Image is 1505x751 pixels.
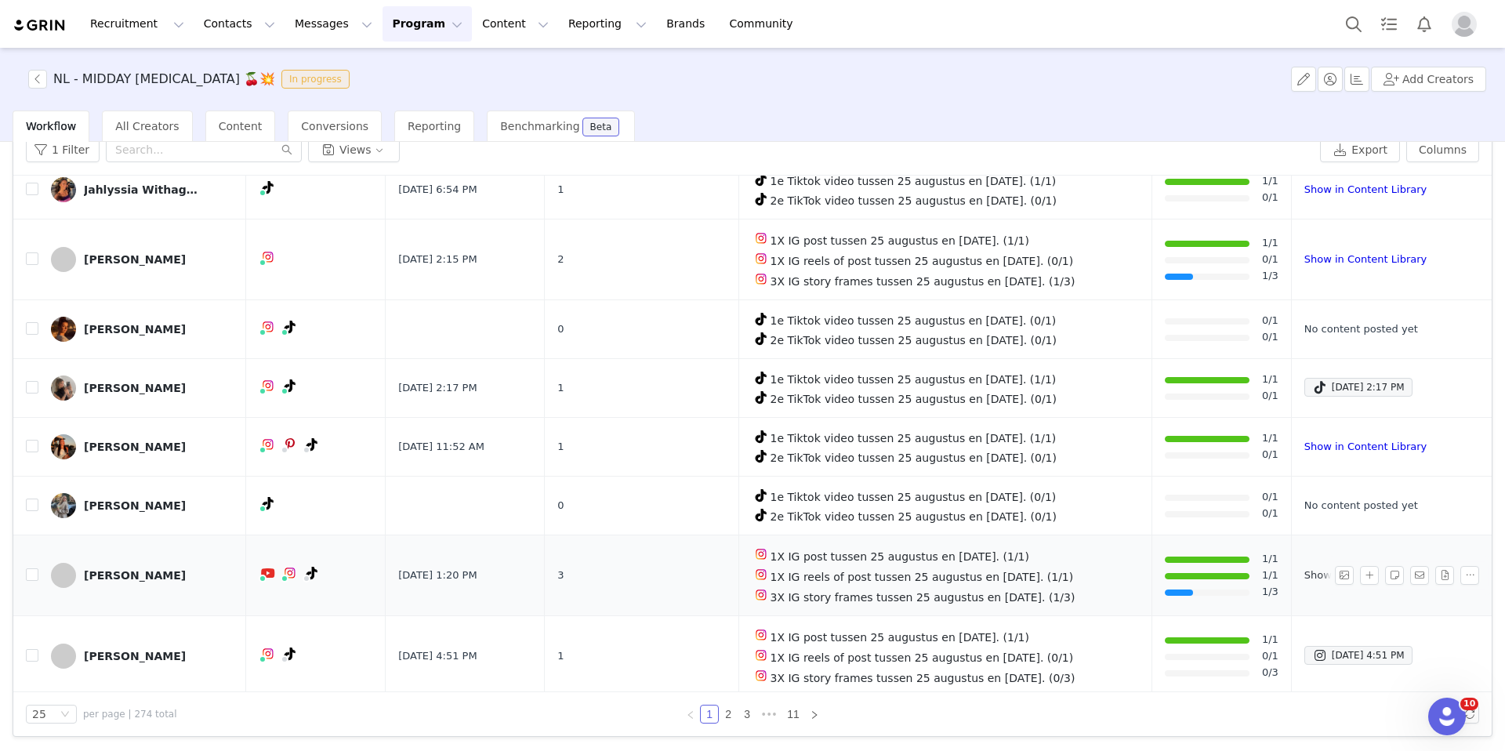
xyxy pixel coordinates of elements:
[1304,183,1427,195] a: Show in Content Library
[194,6,285,42] button: Contacts
[51,317,234,342] a: [PERSON_NAME]
[1410,566,1435,585] span: Send Email
[51,644,234,669] a: [PERSON_NAME]
[51,375,234,401] a: [PERSON_NAME]
[84,382,186,394] div: [PERSON_NAME]
[398,439,484,455] span: [DATE] 11:52 AM
[51,493,76,518] img: 42984f27-42d6-439d-972f-05c9e18dd76d.jpg
[1262,447,1278,463] a: 0/1
[1460,698,1478,710] span: 10
[756,705,782,724] span: •••
[51,563,234,588] a: [PERSON_NAME]
[84,569,186,582] div: [PERSON_NAME]
[1372,6,1406,42] a: Tasks
[1320,137,1400,162] button: Export
[771,452,1057,464] span: 2e TikTok video tussen 25 augustus en [DATE]. (0/1)
[1262,388,1278,405] a: 0/1
[262,321,274,333] img: instagram.svg
[755,232,767,245] img: instagram.svg
[60,709,70,720] i: icon: down
[771,591,1075,604] span: 3X IG story frames tussen 25 augustus en [DATE]. (1/3)
[1371,67,1486,92] button: Add Creators
[686,710,695,720] i: icon: left
[51,375,76,401] img: 109b1844-61b2-401c-bcaa-f0bcd1715f5e.jpg
[755,629,767,641] img: instagram.svg
[755,568,767,581] img: instagram.svg
[1442,12,1492,37] button: Profile
[262,438,274,451] img: instagram.svg
[398,182,477,198] span: [DATE] 6:54 PM
[262,379,274,392] img: instagram.svg
[262,251,274,263] img: instagram.svg
[84,253,186,266] div: [PERSON_NAME]
[771,275,1075,288] span: 3X IG story frames tussen 25 augustus en [DATE]. (1/3)
[473,6,558,42] button: Content
[1262,252,1278,268] a: 0/1
[1262,268,1278,285] a: 1/3
[1262,568,1278,584] a: 1/1
[755,589,767,601] img: instagram.svg
[84,650,186,662] div: [PERSON_NAME]
[720,706,737,723] a: 2
[700,705,719,724] li: 1
[755,273,767,285] img: instagram.svg
[557,498,564,513] span: 0
[771,571,1074,583] span: 1X IG reels of post tussen 25 augustus en [DATE]. (1/1)
[1262,430,1278,447] a: 1/1
[1262,632,1278,648] a: 1/1
[681,705,700,724] li: Previous Page
[590,122,612,132] div: Beta
[308,137,400,162] button: Views
[782,706,804,723] a: 11
[285,6,382,42] button: Messages
[771,373,1057,386] span: 1e Tiktok video tussen 25 augustus en [DATE]. (1/1)
[771,393,1057,405] span: 2e TikTok video tussen 25 augustus en [DATE]. (0/1)
[1428,698,1466,735] iframe: Intercom live chat
[782,705,805,724] li: 11
[657,6,719,42] a: Brands
[771,510,1057,523] span: 2e TikTok video tussen 25 augustus en [DATE]. (0/1)
[771,550,1029,563] span: 1X IG post tussen 25 augustus en [DATE]. (1/1)
[1262,372,1278,388] a: 1/1
[1262,551,1278,568] a: 1/1
[51,434,234,459] a: [PERSON_NAME]
[13,18,67,33] a: grin logo
[398,380,477,396] span: [DATE] 2:17 PM
[557,182,564,198] span: 1
[84,323,186,336] div: [PERSON_NAME]
[1304,569,1427,581] a: Show in Content Library
[51,434,76,459] img: 84f68d02-6806-492b-9a93-f86bfd3a45ab.jpg
[557,321,564,337] span: 0
[557,380,564,396] span: 1
[738,706,756,723] a: 3
[1262,506,1278,522] a: 0/1
[115,120,179,132] span: All Creators
[84,183,201,196] div: Jahlyssia Withagen
[1304,441,1427,452] a: Show in Content Library
[1304,498,1473,513] div: No content posted yet
[51,317,76,342] img: 109fc1eb-ad44-48d4-b988-377ab842ce63.jpg
[771,334,1057,346] span: 2e TikTok video tussen 25 augustus en [DATE]. (0/1)
[26,137,100,162] button: 1 Filter
[301,120,368,132] span: Conversions
[755,649,767,662] img: instagram.svg
[771,491,1057,503] span: 1e Tiktok video tussen 25 augustus en [DATE]. (0/1)
[1262,489,1278,506] a: 0/1
[771,194,1057,207] span: 2e TikTok video tussen 25 augustus en [DATE]. (0/1)
[51,177,76,202] img: a3b71e10-23e9-48a6-88b3-b7b9da1c3e41.jpg
[805,705,824,724] li: Next Page
[51,247,234,272] a: [PERSON_NAME]
[51,177,234,202] a: Jahlyssia Withagen
[53,70,275,89] h3: NL - MIDDAY [MEDICAL_DATA] 🍒💥
[1262,313,1278,329] a: 0/1
[26,120,76,132] span: Workflow
[500,120,579,132] span: Benchmarking
[719,705,738,724] li: 2
[28,70,356,89] span: [object Object]
[720,6,810,42] a: Community
[771,255,1074,267] span: 1X IG reels of post tussen 25 augustus en [DATE]. (0/1)
[771,432,1057,444] span: 1e Tiktok video tussen 25 augustus en [DATE]. (1/1)
[81,6,194,42] button: Recruitment
[771,651,1074,664] span: 1X IG reels of post tussen 25 augustus en [DATE]. (0/1)
[1262,329,1278,346] a: 0/1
